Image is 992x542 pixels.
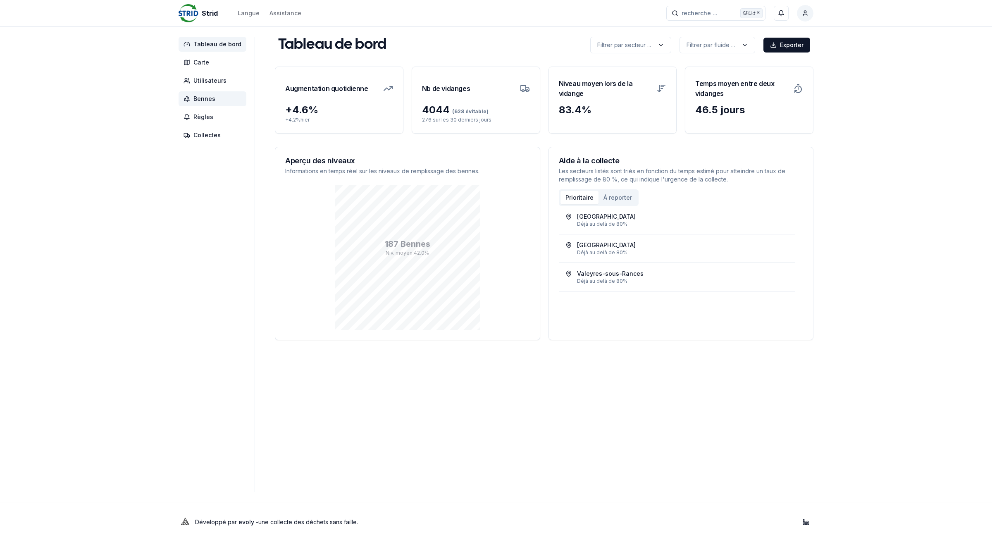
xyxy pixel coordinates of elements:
h1: Tableau de bord [278,37,386,53]
a: Bennes [179,91,250,106]
a: [GEOGRAPHIC_DATA]Déjà au delà de 80% [565,241,789,256]
h3: Nb de vidanges [422,77,470,100]
h3: Temps moyen entre deux vidanges [695,77,788,100]
button: Langue [238,8,260,18]
a: Valeyres-sous-RancesDéjà au delà de 80% [565,270,789,284]
h3: Aperçu des niveaux [285,157,530,165]
span: Collectes [193,131,221,139]
a: Règles [179,110,250,124]
a: Tableau de bord [179,37,250,52]
button: À reporter [599,191,637,204]
span: (628 évitable) [450,108,489,115]
p: Filtrer par secteur ... [597,41,651,49]
p: Filtrer par fluide ... [687,41,735,49]
div: Déjà au delà de 80% [577,278,789,284]
h3: Aide à la collecte [559,157,804,165]
span: recherche ... [682,9,718,17]
a: Assistance [269,8,301,18]
a: Carte [179,55,250,70]
a: Utilisateurs [179,73,250,88]
img: Strid Logo [179,3,198,23]
span: Règles [193,113,213,121]
button: label [590,37,671,53]
p: Développé par - une collecte des déchets sans faille . [195,516,358,528]
div: Déjà au delà de 80% [577,249,789,256]
button: recherche ...Ctrl+K [666,6,765,21]
div: Langue [238,9,260,17]
a: Strid [179,8,221,18]
button: label [680,37,755,53]
div: 46.5 jours [695,103,803,117]
span: Utilisateurs [193,76,227,85]
div: Déjà au delà de 80% [577,221,789,227]
a: evoly [238,518,254,525]
span: Carte [193,58,209,67]
a: [GEOGRAPHIC_DATA]Déjà au delà de 80% [565,213,789,227]
a: Collectes [179,128,250,143]
img: Evoly Logo [179,516,192,529]
p: + 4.2 % hier [285,117,393,123]
div: [GEOGRAPHIC_DATA] [577,213,636,221]
div: Valeyres-sous-Rances [577,270,644,278]
p: 276 sur les 30 derniers jours [422,117,530,123]
h3: Augmentation quotidienne [285,77,368,100]
div: + 4.6 % [285,103,393,117]
div: 83.4 % [559,103,667,117]
p: Informations en temps réel sur les niveaux de remplissage des bennes. [285,167,530,175]
button: Prioritaire [560,191,599,204]
span: Tableau de bord [193,40,241,48]
span: Strid [202,8,218,18]
div: 4044 [422,103,530,117]
button: Exporter [763,38,810,53]
span: Bennes [193,95,215,103]
h3: Niveau moyen lors de la vidange [559,77,652,100]
p: Les secteurs listés sont triés en fonction du temps estimé pour atteindre un taux de remplissage ... [559,167,804,184]
div: [GEOGRAPHIC_DATA] [577,241,636,249]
